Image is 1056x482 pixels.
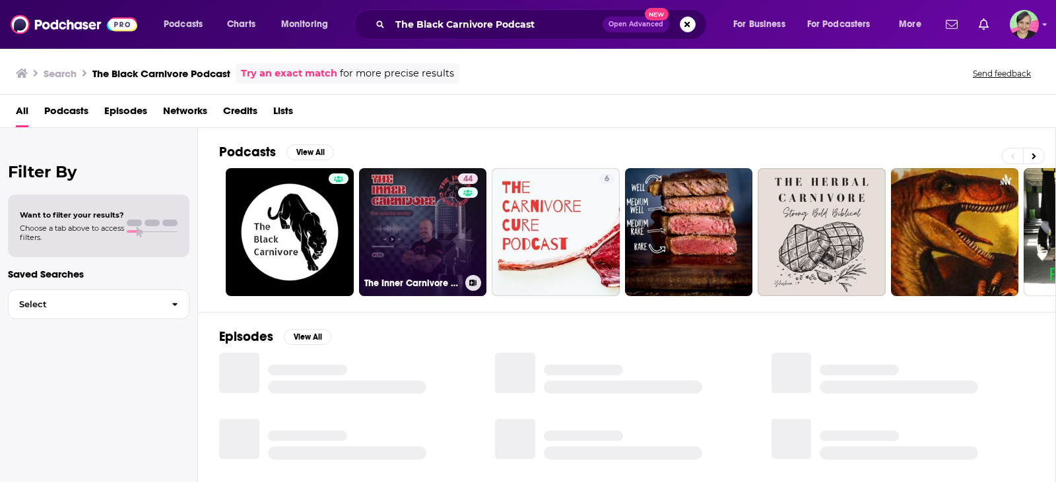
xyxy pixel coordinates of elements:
button: View All [286,144,334,160]
h2: Episodes [219,328,273,345]
span: New [645,8,669,20]
a: Show notifications dropdown [973,13,994,36]
button: Show profile menu [1010,10,1039,39]
a: Networks [163,100,207,127]
input: Search podcasts, credits, & more... [390,14,603,35]
p: Saved Searches [8,268,189,280]
span: Want to filter your results? [20,210,124,220]
h3: The Inner Carnivore Podcast [364,278,460,289]
button: View All [284,329,331,345]
span: Logged in as LizDVictoryBelt [1010,10,1039,39]
h3: The Black Carnivore Podcast [92,67,230,80]
span: 44 [463,173,473,186]
a: EpisodesView All [219,328,331,345]
a: Credits [223,100,257,127]
button: open menu [724,14,802,35]
button: Open AdvancedNew [603,16,669,32]
a: Show notifications dropdown [940,13,963,36]
button: open menu [890,14,938,35]
a: Try an exact match [241,66,337,81]
span: Charts [227,15,255,34]
span: More [899,15,921,34]
span: Podcasts [164,15,203,34]
a: PodcastsView All [219,144,334,160]
img: User Profile [1010,10,1039,39]
a: 6 [492,168,620,296]
span: Choose a tab above to access filters. [20,224,124,242]
span: For Business [733,15,785,34]
span: For Podcasters [807,15,871,34]
a: Episodes [104,100,147,127]
a: Charts [218,14,263,35]
span: for more precise results [340,66,454,81]
a: Lists [273,100,293,127]
h2: Podcasts [219,144,276,160]
a: 6 [599,173,614,184]
button: open menu [799,14,890,35]
h3: Search [44,67,77,80]
a: 44The Inner Carnivore Podcast [359,168,487,296]
a: 44 [458,173,478,184]
div: Search podcasts, credits, & more... [366,9,719,40]
span: Monitoring [281,15,328,34]
button: Send feedback [969,68,1035,79]
span: 6 [605,173,609,186]
button: Select [8,289,189,319]
a: All [16,100,28,127]
a: Podcasts [44,100,88,127]
button: open menu [272,14,345,35]
button: open menu [154,14,220,35]
span: Open Advanced [609,21,663,28]
img: Podchaser - Follow, Share and Rate Podcasts [11,12,137,37]
span: Select [9,300,161,309]
h2: Filter By [8,162,189,181]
